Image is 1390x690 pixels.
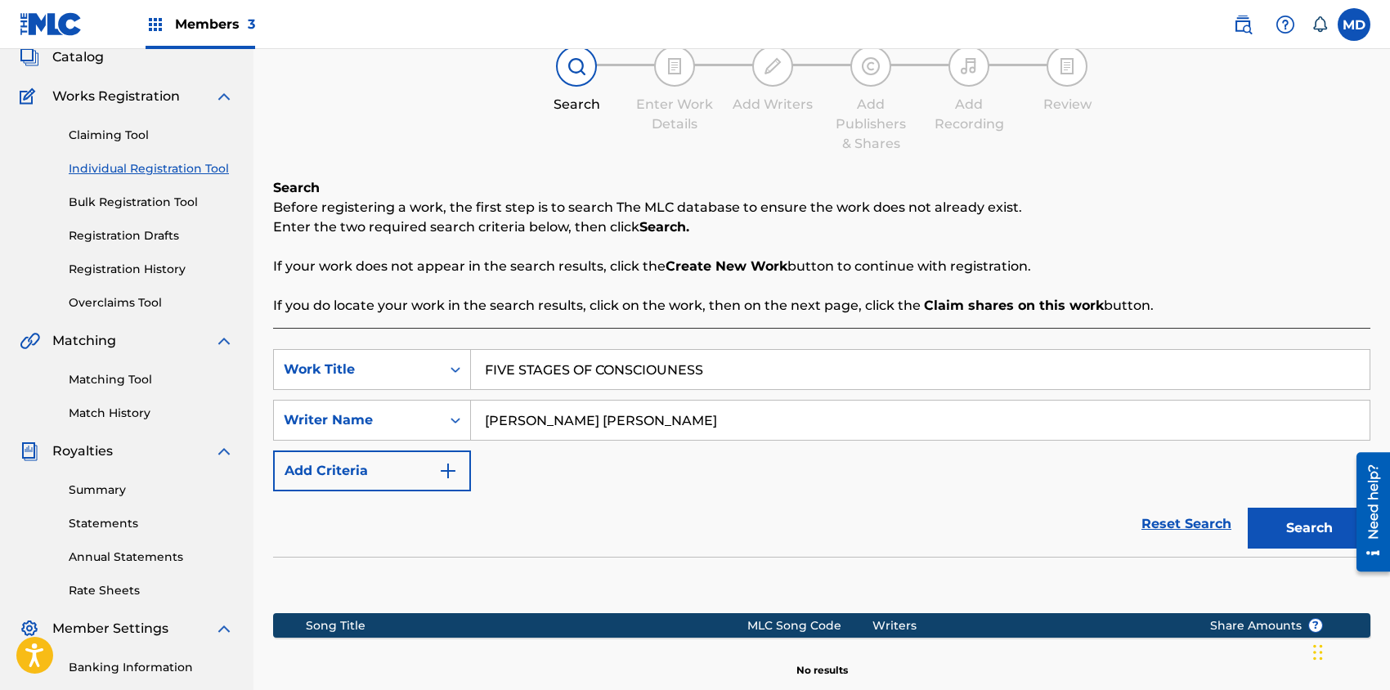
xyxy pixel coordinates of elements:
[567,56,586,76] img: step indicator icon for Search
[52,441,113,461] span: Royalties
[214,331,234,351] img: expand
[1312,16,1328,33] div: Notifications
[763,56,782,76] img: step indicator icon for Add Writers
[69,482,234,499] a: Summary
[20,12,83,36] img: MLC Logo
[214,441,234,461] img: expand
[666,258,787,274] strong: Create New Work
[861,56,881,76] img: step indicator icon for Add Publishers & Shares
[796,643,848,678] p: No results
[1344,446,1390,578] iframe: Resource Center
[959,56,979,76] img: step indicator icon for Add Recording
[634,95,715,134] div: Enter Work Details
[20,87,41,106] img: Works Registration
[1133,506,1240,542] a: Reset Search
[69,160,234,177] a: Individual Registration Tool
[69,371,234,388] a: Matching Tool
[20,619,39,638] img: Member Settings
[52,47,104,67] span: Catalog
[69,582,234,599] a: Rate Sheets
[1026,95,1108,114] div: Review
[20,331,40,351] img: Matching
[273,450,471,491] button: Add Criteria
[273,198,1370,217] p: Before registering a work, the first step is to search The MLC database to ensure the work does n...
[273,180,320,195] b: Search
[248,16,255,32] span: 3
[1057,56,1077,76] img: step indicator icon for Review
[1248,508,1370,549] button: Search
[924,298,1104,313] strong: Claim shares on this work
[69,294,234,311] a: Overclaims Tool
[928,95,1010,134] div: Add Recording
[273,217,1370,237] p: Enter the two required search criteria below, then click
[830,95,912,154] div: Add Publishers & Shares
[438,461,458,481] img: 9d2ae6d4665cec9f34b9.svg
[52,619,168,638] span: Member Settings
[20,441,39,461] img: Royalties
[273,296,1370,316] p: If you do locate your work in the search results, click on the work, then on the next page, click...
[639,219,689,235] strong: Search.
[536,95,617,114] div: Search
[214,87,234,106] img: expand
[52,87,180,106] span: Works Registration
[175,15,255,34] span: Members
[284,410,431,430] div: Writer Name
[306,617,747,634] div: Song Title
[1313,628,1323,677] div: Drag
[69,659,234,676] a: Banking Information
[273,257,1370,276] p: If your work does not appear in the search results, click the button to continue with registration.
[284,360,431,379] div: Work Title
[69,227,234,244] a: Registration Drafts
[214,619,234,638] img: expand
[20,47,104,67] a: CatalogCatalog
[20,47,39,67] img: Catalog
[747,617,872,634] div: MLC Song Code
[69,127,234,144] a: Claiming Tool
[1276,15,1295,34] img: help
[69,549,234,566] a: Annual Statements
[273,349,1370,557] form: Search Form
[665,56,684,76] img: step indicator icon for Enter Work Details
[69,405,234,422] a: Match History
[146,15,165,34] img: Top Rightsholders
[1338,8,1370,41] div: User Menu
[69,194,234,211] a: Bulk Registration Tool
[732,95,814,114] div: Add Writers
[1210,617,1323,634] span: Share Amounts
[69,515,234,532] a: Statements
[1308,612,1390,690] iframe: Chat Widget
[1233,15,1253,34] img: search
[52,331,116,351] span: Matching
[872,617,1185,634] div: Writers
[69,261,234,278] a: Registration History
[1269,8,1302,41] div: Help
[1226,8,1259,41] a: Public Search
